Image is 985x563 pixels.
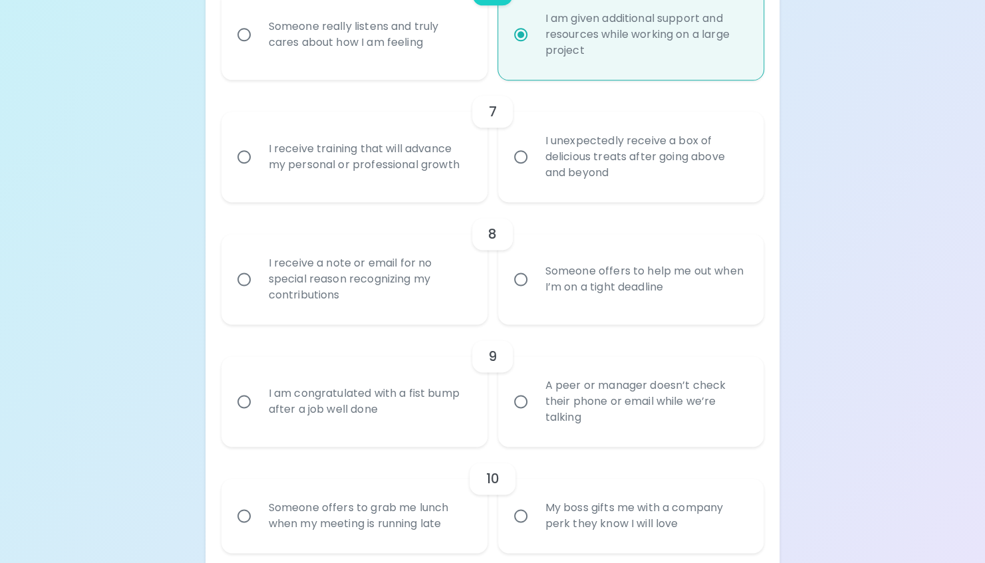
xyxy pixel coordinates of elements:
[258,125,480,189] div: I receive training that will advance my personal or professional growth
[535,362,757,441] div: A peer or manager doesn’t check their phone or email while we’re talking
[221,80,764,202] div: choice-group-check
[488,101,496,122] h6: 7
[221,324,764,447] div: choice-group-check
[221,447,764,553] div: choice-group-check
[221,202,764,324] div: choice-group-check
[488,346,497,367] h6: 9
[258,239,480,319] div: I receive a note or email for no special reason recognizing my contributions
[535,117,757,197] div: I unexpectedly receive a box of delicious treats after going above and beyond
[535,484,757,548] div: My boss gifts me with a company perk they know I will love
[258,3,480,66] div: Someone really listens and truly cares about how I am feeling
[486,468,499,489] h6: 10
[535,247,757,311] div: Someone offers to help me out when I’m on a tight deadline
[488,223,497,245] h6: 8
[258,370,480,433] div: I am congratulated with a fist bump after a job well done
[258,484,480,548] div: Someone offers to grab me lunch when my meeting is running late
